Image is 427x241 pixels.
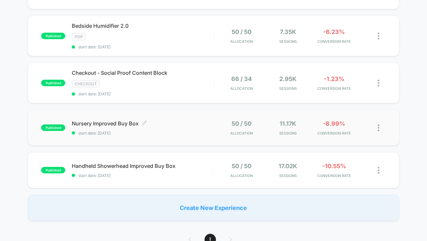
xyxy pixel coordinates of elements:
[378,124,379,131] img: close
[279,163,297,169] span: 17.02k
[323,28,345,35] span: -6.23%
[231,173,253,178] span: Allocation
[28,195,399,221] div: Create New Experience
[232,163,252,169] span: 50 / 50
[267,173,310,178] span: Sessions
[378,80,379,87] img: close
[280,28,296,35] span: 7.35k
[41,80,65,86] span: published
[72,120,213,127] span: Nursery Improved Buy Box
[323,120,345,127] span: -8.99%
[279,75,297,82] span: 2.95k
[72,163,213,169] span: Handheld Showerhead Improved Buy Box
[41,124,65,131] span: published
[280,120,296,127] span: 11.17k
[267,39,310,44] span: Sessions
[231,39,253,44] span: Allocation
[231,131,253,136] span: Allocation
[72,70,213,76] span: Checkout - Social Proof Content Block
[313,39,356,44] span: CONVERSION RATE
[378,167,379,174] img: close
[72,131,213,136] span: start date: [DATE]
[232,75,252,82] span: 66 / 34
[313,86,356,91] span: CONVERSION RATE
[324,75,344,82] span: -1.23%
[72,91,213,96] span: start date: [DATE]
[322,163,346,169] span: -10.55%
[267,131,310,136] span: Sessions
[72,44,213,49] span: start date: [DATE]
[231,86,253,91] span: Allocation
[72,80,100,88] span: CHECKOUT
[232,120,252,127] span: 50 / 50
[41,167,65,173] span: published
[267,86,310,91] span: Sessions
[313,131,356,136] span: CONVERSION RATE
[72,23,213,29] span: Bedside Humidifier 2.0
[313,173,356,178] span: CONVERSION RATE
[72,33,86,40] span: PDP
[232,28,252,35] span: 50 / 50
[72,173,213,178] span: start date: [DATE]
[41,33,65,39] span: published
[378,33,379,40] img: close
